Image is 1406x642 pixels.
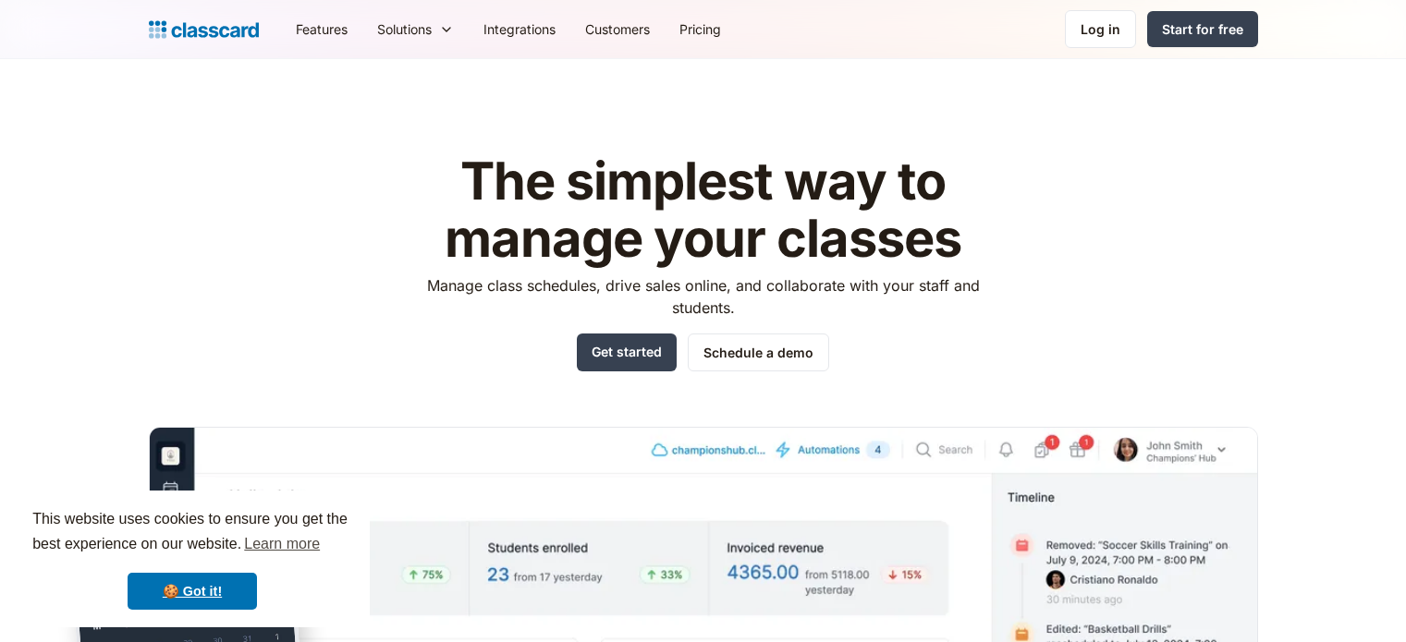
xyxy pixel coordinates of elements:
[688,333,829,371] a: Schedule a demo
[377,19,432,39] div: Solutions
[149,17,259,42] a: home
[362,8,469,50] div: Solutions
[469,8,570,50] a: Integrations
[32,508,352,558] span: This website uses cookies to ensure you get the best experience on our website.
[241,530,323,558] a: learn more about cookies
[577,333,677,371] a: Get started
[570,8,665,50] a: Customers
[281,8,362,50] a: Features
[128,573,257,610] a: dismiss cookie message
[1162,19,1243,39] div: Start for free
[15,491,370,627] div: cookieconsent
[665,8,736,50] a: Pricing
[410,153,996,267] h1: The simplest way to manage your classes
[1081,19,1120,39] div: Log in
[1065,10,1136,48] a: Log in
[410,274,996,319] p: Manage class schedules, drive sales online, and collaborate with your staff and students.
[1147,11,1258,47] a: Start for free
